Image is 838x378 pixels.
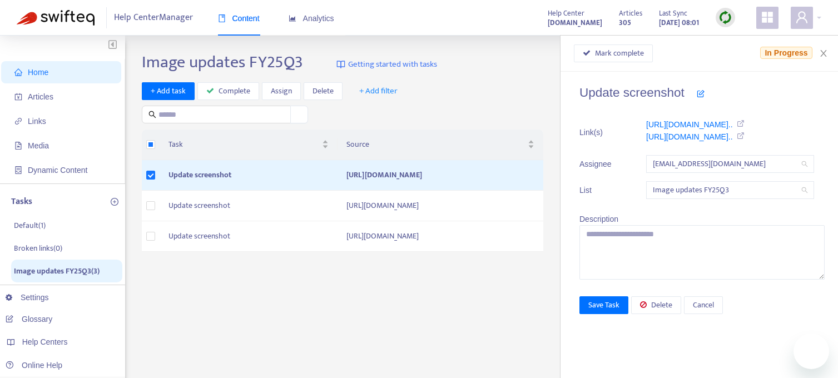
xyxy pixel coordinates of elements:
[160,221,338,252] td: Update screenshot
[14,93,22,101] span: account-book
[14,117,22,125] span: link
[659,17,699,29] strong: [DATE] 08:01
[142,82,195,100] button: + Add task
[579,85,825,100] h4: Update screenshot
[718,11,732,24] img: sync.dc5367851b00ba804db3.png
[6,293,49,302] a: Settings
[160,130,338,160] th: Task
[168,138,320,151] span: Task
[651,299,672,311] span: Delete
[595,47,644,59] span: Mark complete
[14,242,62,254] p: Broken links ( 0 )
[22,337,68,346] span: Help Centers
[761,11,774,24] span: appstore
[14,68,22,76] span: home
[289,14,334,23] span: Analytics
[819,49,828,58] span: close
[684,296,723,314] button: Cancel
[801,161,808,167] span: search
[351,82,406,100] button: + Add filter
[646,132,733,141] a: [URL][DOMAIN_NAME]..
[646,120,733,129] a: [URL][DOMAIN_NAME]..
[338,191,543,221] td: [URL][DOMAIN_NAME]
[160,191,338,221] td: Update screenshot
[619,7,642,19] span: Articles
[574,44,653,62] button: Mark complete
[579,215,618,223] span: Description
[588,299,619,311] span: Save Task
[801,187,808,193] span: search
[11,195,32,208] p: Tasks
[579,184,618,196] span: List
[338,130,543,160] th: Source
[14,166,22,174] span: container
[338,160,543,191] td: [URL][DOMAIN_NAME]
[160,160,338,191] td: Update screenshot
[795,11,809,24] span: user
[14,220,46,231] p: Default ( 1 )
[579,126,618,138] span: Link(s)
[28,117,46,126] span: Links
[289,14,296,22] span: area-chart
[794,334,829,369] iframe: Button to launch messaging window
[14,142,22,150] span: file-image
[304,82,343,100] button: Delete
[348,58,437,71] span: Getting started with tasks
[142,52,303,72] h2: Image updates FY25Q3
[28,68,48,77] span: Home
[114,7,193,28] span: Help Center Manager
[262,82,301,100] button: Assign
[760,47,812,59] span: In Progress
[653,182,807,198] span: Image updates FY25Q3
[631,296,681,314] button: Delete
[313,85,334,97] span: Delete
[28,92,53,101] span: Articles
[271,85,292,97] span: Assign
[111,198,118,206] span: plus-circle
[148,111,156,118] span: search
[579,158,618,170] span: Assignee
[548,7,584,19] span: Help Center
[151,85,186,97] span: + Add task
[579,296,628,314] button: Save Task
[336,60,345,69] img: image-link
[17,10,95,26] img: Swifteq
[548,16,602,29] a: [DOMAIN_NAME]
[28,141,49,150] span: Media
[336,52,437,77] a: Getting started with tasks
[659,7,687,19] span: Last Sync
[6,361,62,370] a: Online Help
[28,166,87,175] span: Dynamic Content
[693,299,714,311] span: Cancel
[197,82,259,100] button: Complete
[6,315,52,324] a: Glossary
[346,138,525,151] span: Source
[548,17,602,29] strong: [DOMAIN_NAME]
[653,156,807,172] span: support@sendible.com
[816,48,831,59] button: Close
[218,14,260,23] span: Content
[14,265,100,277] p: Image updates FY25Q3 ( 3 )
[619,17,631,29] strong: 305
[219,85,250,97] span: Complete
[218,14,226,22] span: book
[338,221,543,252] td: [URL][DOMAIN_NAME]
[359,84,398,98] span: + Add filter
